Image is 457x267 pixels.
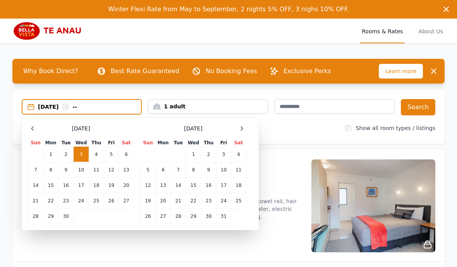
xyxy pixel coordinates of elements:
[401,99,435,115] button: Search
[231,147,246,162] td: 4
[89,147,104,162] td: 4
[231,178,246,193] td: 18
[156,139,171,147] th: Mon
[38,103,141,111] div: [DATE] --
[12,22,87,40] img: Bella Vista Te Anau
[17,63,84,79] span: Why Book Direct?
[216,178,231,193] td: 17
[58,162,74,178] td: 9
[356,125,435,131] label: Show all room types / listings
[58,178,74,193] td: 16
[28,162,43,178] td: 7
[72,125,90,132] span: [DATE]
[156,162,171,178] td: 6
[58,209,74,224] td: 30
[119,193,134,209] td: 27
[201,139,216,147] th: Thu
[360,19,404,43] a: Rooms & Rates
[148,103,268,110] div: 1 adult
[156,193,171,209] td: 20
[43,209,58,224] td: 29
[58,147,74,162] td: 2
[171,162,186,178] td: 7
[74,147,89,162] td: 3
[201,209,216,224] td: 30
[28,209,43,224] td: 28
[74,162,89,178] td: 10
[201,193,216,209] td: 23
[119,162,134,178] td: 13
[184,125,202,132] span: [DATE]
[231,162,246,178] td: 11
[89,193,104,209] td: 25
[43,193,58,209] td: 22
[89,162,104,178] td: 11
[28,139,43,147] th: Sun
[379,64,423,79] span: Learn more
[186,147,201,162] td: 1
[231,193,246,209] td: 25
[141,193,156,209] td: 19
[201,178,216,193] td: 16
[156,209,171,224] td: 27
[43,139,58,147] th: Mon
[141,139,156,147] th: Sun
[111,67,179,76] p: Best Rate Guaranteed
[28,193,43,209] td: 21
[186,209,201,224] td: 29
[89,178,104,193] td: 18
[216,209,231,224] td: 31
[58,193,74,209] td: 23
[216,193,231,209] td: 24
[206,67,257,76] p: No Booking Fees
[186,139,201,147] th: Wed
[119,139,134,147] th: Sat
[186,193,201,209] td: 22
[104,162,119,178] td: 12
[89,139,104,147] th: Thu
[171,178,186,193] td: 14
[58,139,74,147] th: Tue
[283,67,331,76] p: Exclusive Perks
[104,178,119,193] td: 19
[186,178,201,193] td: 15
[171,193,186,209] td: 21
[108,5,349,13] span: Winter Flexi Rate from May to September, 2 nights 5% OFF, 3 nighs 10% OFF.
[141,209,156,224] td: 26
[216,162,231,178] td: 10
[171,139,186,147] th: Tue
[74,193,89,209] td: 24
[417,19,445,43] a: About Us
[156,178,171,193] td: 13
[216,139,231,147] th: Fri
[104,147,119,162] td: 5
[43,162,58,178] td: 8
[141,162,156,178] td: 5
[74,178,89,193] td: 17
[119,147,134,162] td: 6
[171,209,186,224] td: 28
[119,178,134,193] td: 20
[43,147,58,162] td: 1
[216,147,231,162] td: 3
[201,147,216,162] td: 2
[104,139,119,147] th: Fri
[43,178,58,193] td: 15
[28,178,43,193] td: 14
[74,139,89,147] th: Wed
[186,162,201,178] td: 8
[141,178,156,193] td: 12
[201,162,216,178] td: 9
[231,139,246,147] th: Sat
[104,193,119,209] td: 26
